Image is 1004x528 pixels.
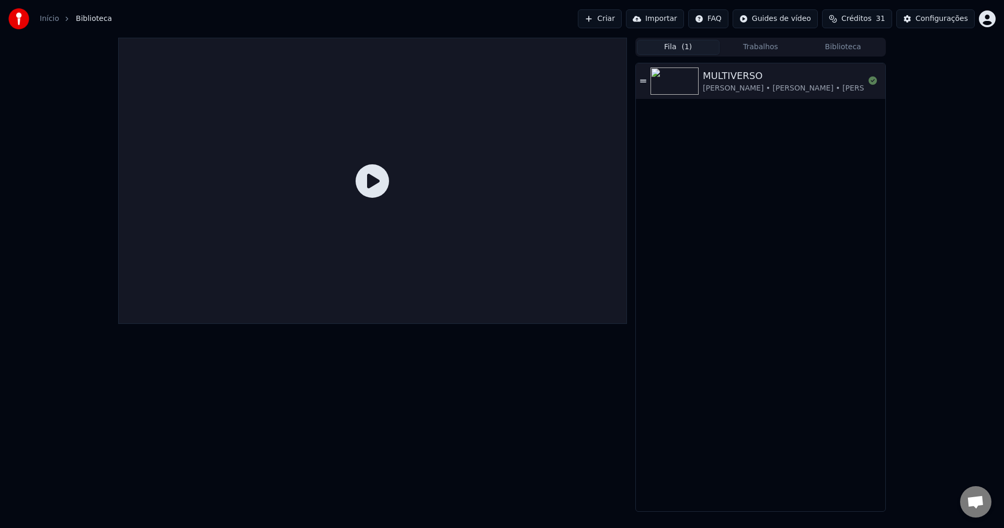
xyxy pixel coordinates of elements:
[626,9,684,28] button: Importar
[637,40,720,55] button: Fila
[802,40,884,55] button: Biblioteca
[40,14,59,24] a: Início
[8,8,29,29] img: youka
[40,14,112,24] nav: breadcrumb
[822,9,892,28] button: Créditos31
[916,14,968,24] div: Configurações
[896,9,975,28] button: Configurações
[703,83,903,94] div: [PERSON_NAME] • [PERSON_NAME] • [PERSON_NAME]
[76,14,112,24] span: Biblioteca
[703,69,903,83] div: MULTIVERSO
[876,14,885,24] span: 31
[960,486,991,518] div: Bate-papo aberto
[681,42,692,52] span: ( 1 )
[841,14,872,24] span: Créditos
[578,9,622,28] button: Criar
[688,9,728,28] button: FAQ
[720,40,802,55] button: Trabalhos
[733,9,818,28] button: Guides de vídeo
